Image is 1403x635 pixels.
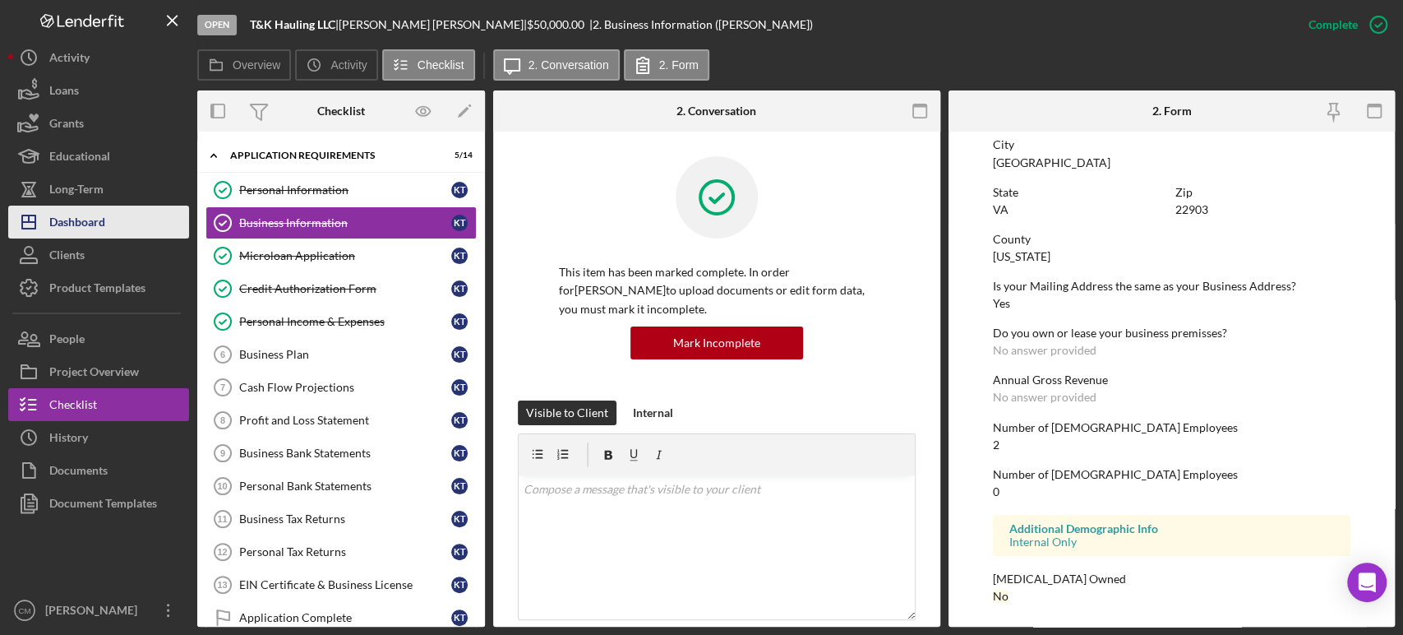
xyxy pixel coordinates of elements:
[993,297,1010,310] div: Yes
[451,544,468,560] div: K T
[19,606,31,615] text: CM
[239,381,451,394] div: Cash Flow Projections
[8,74,189,107] button: Loans
[8,322,189,355] button: People
[49,388,97,425] div: Checklist
[8,173,189,206] button: Long-Term
[1292,8,1395,41] button: Complete
[239,578,451,591] div: EIN Certificate & Business License
[233,58,280,72] label: Overview
[230,151,432,160] div: APPLICATION REQUIREMENTS
[8,421,189,454] button: History
[8,239,189,271] a: Clients
[8,140,189,173] button: Educational
[220,350,225,359] tspan: 6
[624,49,709,81] button: 2. Form
[8,487,189,520] button: Document Templates
[993,572,1350,586] div: [MEDICAL_DATA] Owned
[205,568,477,601] a: 13EIN Certificate & Business LicenseKT
[451,511,468,527] div: K T
[451,280,468,297] div: K T
[49,322,85,359] div: People
[8,41,189,74] button: Activity
[418,58,464,72] label: Checklist
[528,58,609,72] label: 2. Conversation
[49,173,104,210] div: Long-Term
[8,388,189,421] button: Checklist
[451,379,468,396] div: K T
[205,305,477,338] a: Personal Income & ExpensesKT
[993,373,1350,387] div: Annual Gross Revenue
[676,104,756,118] div: 2. Conversation
[1347,563,1387,602] div: Open Intercom Messenger
[451,610,468,626] div: K T
[8,454,189,487] button: Documents
[451,412,468,429] div: K T
[993,203,1008,216] div: VA
[239,414,451,427] div: Profit and Loss Statement
[205,535,477,568] a: 12Personal Tax ReturnsKT
[49,206,105,243] div: Dashboard
[518,401,616,425] button: Visible to Client
[49,454,108,491] div: Documents
[589,18,813,31] div: | 2. Business Information ([PERSON_NAME])
[993,186,1167,199] div: State
[49,271,145,308] div: Product Templates
[239,348,451,361] div: Business Plan
[993,590,1008,603] div: No
[8,107,189,140] button: Grants
[8,355,189,388] button: Project Overview
[49,239,85,276] div: Clients
[493,49,620,81] button: 2. Conversation
[633,401,673,425] div: Internal
[197,15,237,35] div: Open
[993,438,999,452] div: 2
[250,17,335,31] b: T&K Hauling LLC
[205,338,477,371] a: 6Business PlanKT
[8,206,189,239] a: Dashboard
[330,58,367,72] label: Activity
[526,401,608,425] div: Visible to Client
[630,327,803,359] button: Mark Incomplete
[451,182,468,198] div: K T
[49,107,84,144] div: Grants
[1151,104,1191,118] div: 2. Form
[49,487,157,524] div: Document Templates
[217,481,227,491] tspan: 10
[527,18,589,31] div: $50,000.00
[217,547,227,557] tspan: 12
[993,156,1110,169] div: [GEOGRAPHIC_DATA]
[559,263,875,318] p: This item has been marked complete. In order for [PERSON_NAME] to upload documents or edit form d...
[451,445,468,461] div: K T
[625,401,681,425] button: Internal
[659,58,699,72] label: 2. Form
[295,49,377,81] button: Activity
[49,355,139,392] div: Project Overview
[317,104,365,118] div: Checklist
[239,282,451,295] div: Credit Authorization Form
[993,485,999,498] div: 0
[239,249,451,262] div: Microloan Application
[205,272,477,305] a: Credit Authorization FormKT
[205,174,477,206] a: Personal InformationKT
[205,437,477,470] a: 9Business Bank StatementsKT
[451,215,468,231] div: K T
[205,404,477,437] a: 8Profit and Loss StatementKT
[993,280,1350,293] div: Is your Mailing Address the same as your Business Address?
[673,327,760,359] div: Mark Incomplete
[49,140,110,177] div: Educational
[451,313,468,330] div: K T
[239,315,451,328] div: Personal Income & Expenses
[250,18,339,31] div: |
[451,577,468,593] div: K T
[1175,203,1208,216] div: 22903
[451,346,468,363] div: K T
[993,421,1350,434] div: Number of [DEMOGRAPHIC_DATA] Employees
